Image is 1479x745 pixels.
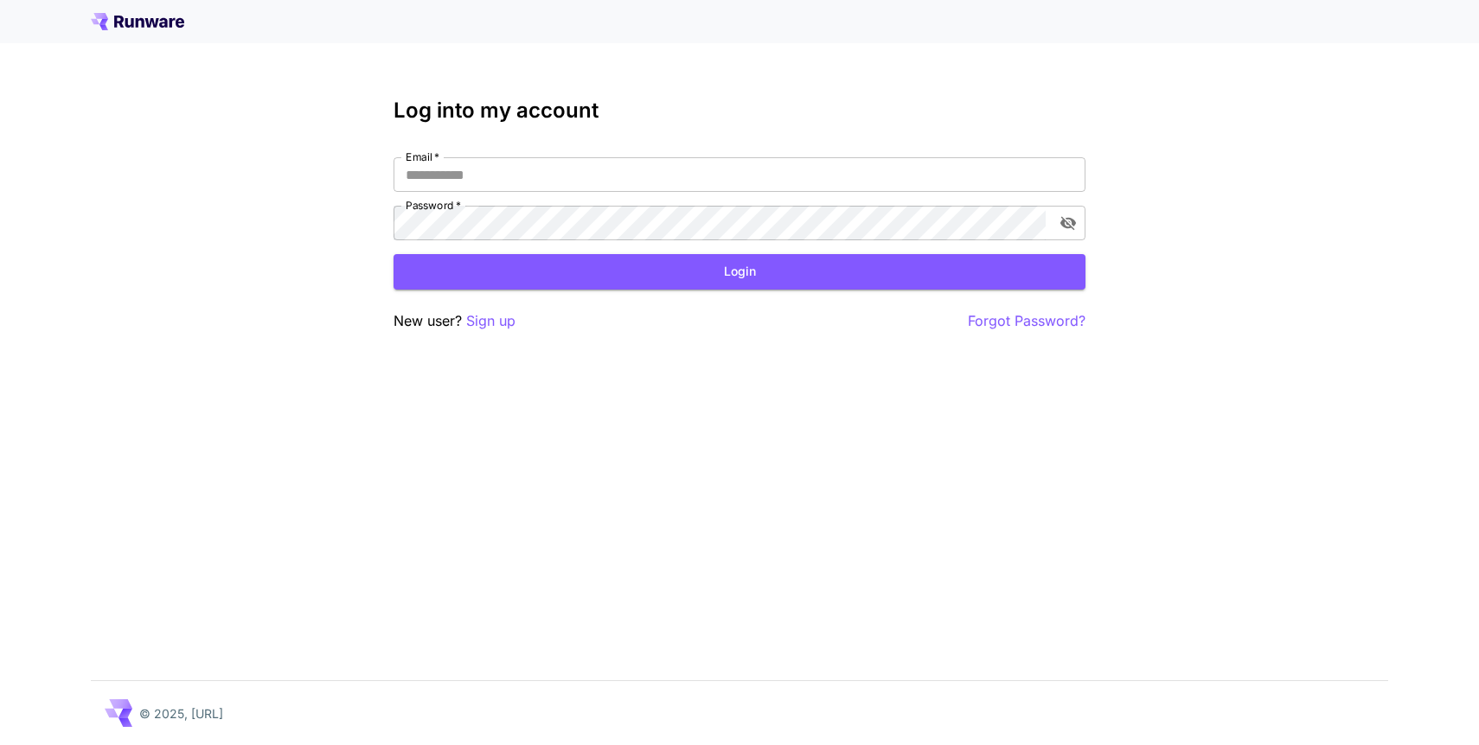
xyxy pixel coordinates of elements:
button: toggle password visibility [1053,207,1084,239]
label: Email [406,150,439,164]
label: Password [406,198,461,213]
p: New user? [394,310,515,332]
button: Login [394,254,1085,290]
button: Sign up [466,310,515,332]
button: Forgot Password? [968,310,1085,332]
p: © 2025, [URL] [139,704,223,723]
h3: Log into my account [394,99,1085,123]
